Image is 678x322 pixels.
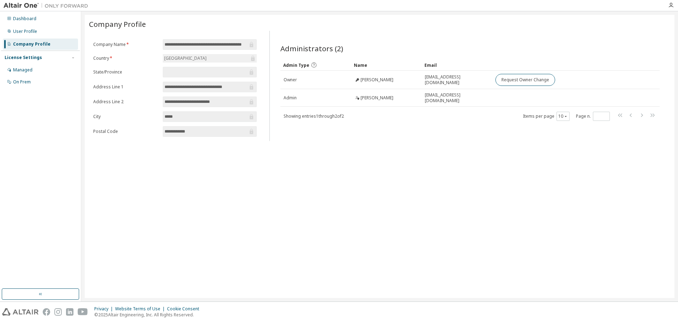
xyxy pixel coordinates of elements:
[13,41,50,47] div: Company Profile
[284,95,297,101] span: Admin
[424,59,489,71] div: Email
[558,113,568,119] button: 10
[43,308,50,316] img: facebook.svg
[93,69,159,75] label: State/Province
[78,308,88,316] img: youtube.svg
[576,112,610,121] span: Page n.
[13,16,36,22] div: Dashboard
[94,306,115,312] div: Privacy
[361,95,393,101] span: [PERSON_NAME]
[284,113,344,119] span: Showing entries 1 through 2 of 2
[163,54,257,63] div: [GEOGRAPHIC_DATA]
[163,54,208,62] div: [GEOGRAPHIC_DATA]
[93,99,159,105] label: Address Line 2
[93,114,159,119] label: City
[93,84,159,90] label: Address Line 1
[13,67,32,73] div: Managed
[66,308,73,316] img: linkedin.svg
[495,74,555,86] button: Request Owner Change
[523,112,570,121] span: Items per page
[89,19,146,29] span: Company Profile
[2,308,38,316] img: altair_logo.svg
[115,306,167,312] div: Website Terms of Use
[4,2,92,9] img: Altair One
[283,62,309,68] span: Admin Type
[94,312,203,318] p: © 2025 Altair Engineering, Inc. All Rights Reserved.
[425,92,489,104] span: [EMAIL_ADDRESS][DOMAIN_NAME]
[280,43,343,53] span: Administrators (2)
[13,29,37,34] div: User Profile
[13,79,31,85] div: On Prem
[354,59,419,71] div: Name
[54,308,62,316] img: instagram.svg
[93,42,159,47] label: Company Name
[361,77,393,83] span: [PERSON_NAME]
[93,55,159,61] label: Country
[5,55,42,60] div: License Settings
[284,77,297,83] span: Owner
[93,129,159,134] label: Postal Code
[425,74,489,86] span: [EMAIL_ADDRESS][DOMAIN_NAME]
[167,306,203,312] div: Cookie Consent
